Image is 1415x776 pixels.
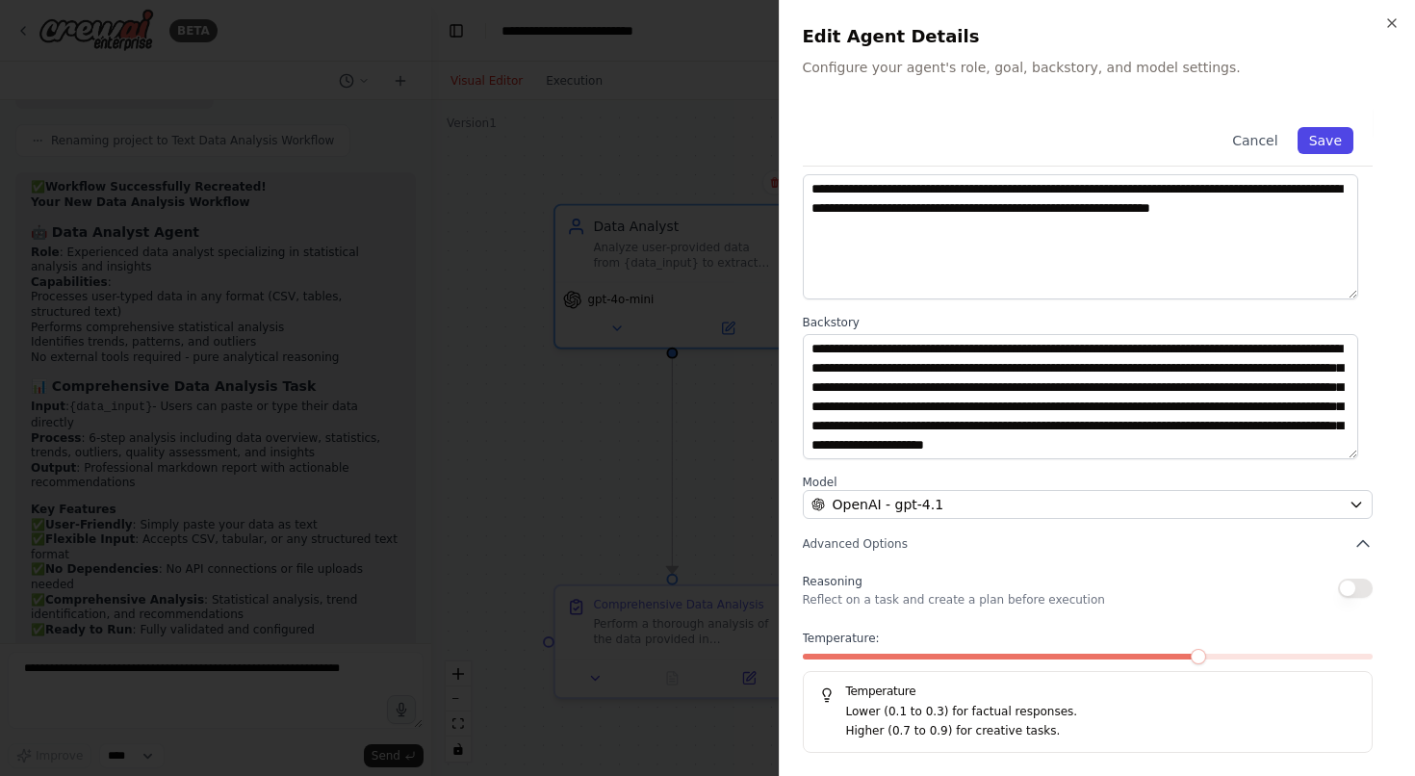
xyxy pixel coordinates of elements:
[1298,127,1353,154] button: Save
[803,58,1393,77] p: Configure your agent's role, goal, backstory, and model settings.
[803,490,1374,519] button: OpenAI - gpt-4.1
[803,536,908,552] span: Advanced Options
[803,475,1374,490] label: Model
[803,23,1393,50] h2: Edit Agent Details
[803,534,1374,554] button: Advanced Options
[833,495,944,514] span: OpenAI - gpt-4.1
[1221,127,1289,154] button: Cancel
[819,684,1357,699] h5: Temperature
[803,315,1374,330] label: Backstory
[803,631,880,646] span: Temperature:
[846,703,1357,722] p: Lower (0.1 to 0.3) for factual responses.
[803,592,1105,608] p: Reflect on a task and create a plan before execution
[846,722,1357,741] p: Higher (0.7 to 0.9) for creative tasks.
[803,575,862,588] span: Reasoning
